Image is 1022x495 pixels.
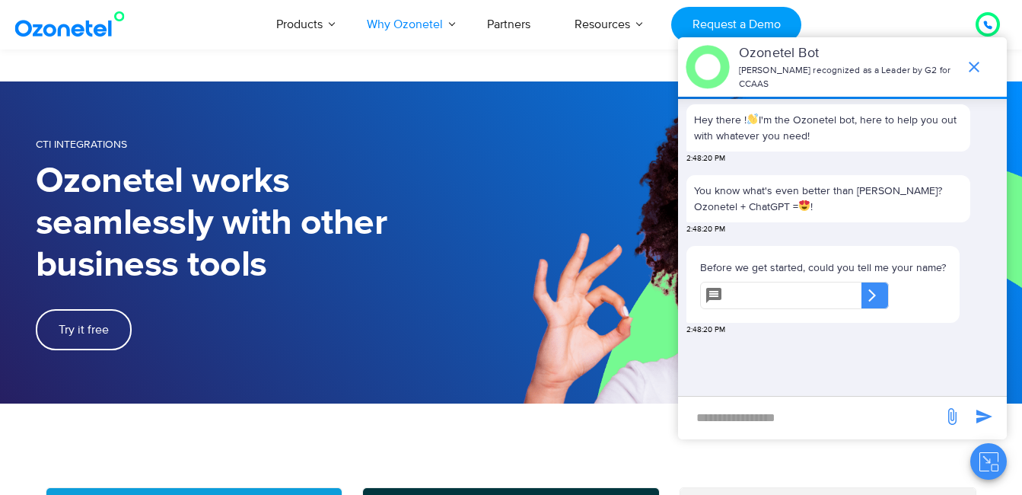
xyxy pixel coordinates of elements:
[686,324,725,336] span: 2:48:20 PM
[694,112,963,144] p: Hey there ! I'm the Ozonetel bot, here to help you out with whatever you need!
[799,200,810,211] img: 😍
[59,324,109,336] span: Try it free
[747,113,758,124] img: 👋
[36,138,127,151] span: CTI Integrations
[739,43,957,64] p: Ozonetel Bot
[686,45,730,89] img: header
[686,404,935,432] div: new-msg-input
[36,309,132,350] a: Try it free
[686,153,725,164] span: 2:48:20 PM
[686,224,725,235] span: 2:48:20 PM
[739,64,957,91] p: [PERSON_NAME] recognized as a Leader by G2 for CCAAS
[970,443,1007,480] button: Close chat
[694,183,963,215] p: You know what's even better than [PERSON_NAME]? Ozonetel + ChatGPT = !
[700,260,946,276] p: Before we get started, could you tell me your name?
[959,52,989,82] span: end chat or minimize
[36,161,511,286] h1: Ozonetel works seamlessly with other business tools
[937,401,967,432] span: send message
[671,7,801,43] a: Request a Demo
[969,401,999,432] span: send message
